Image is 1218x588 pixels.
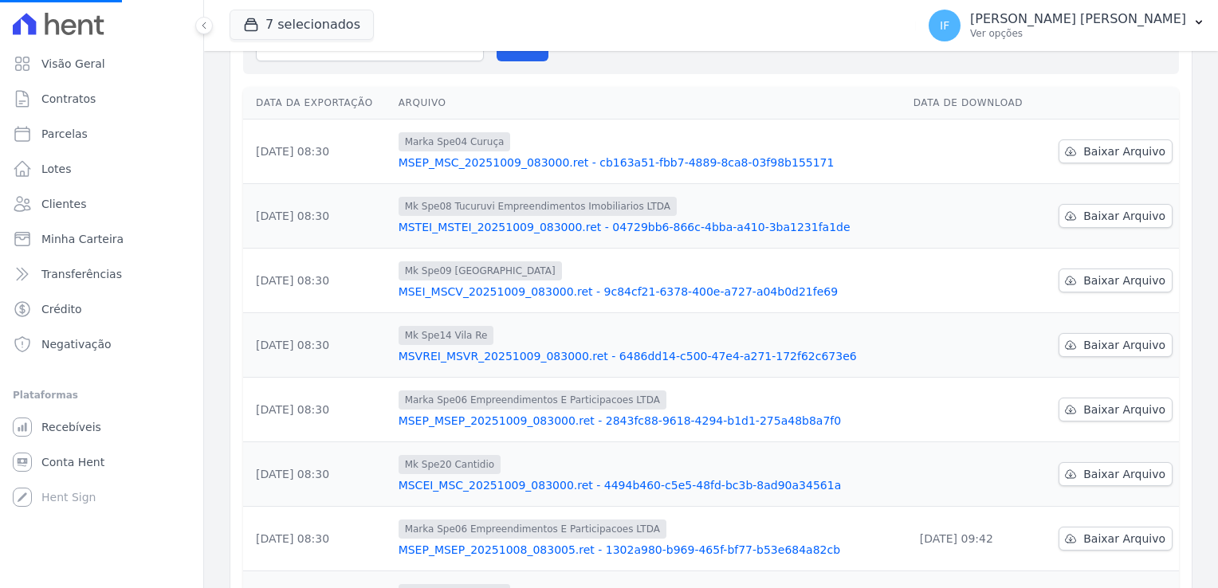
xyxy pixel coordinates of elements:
[399,132,511,151] span: Marka Spe04 Curuça
[399,390,666,410] span: Marka Spe06 Empreendimentos E Participacoes LTDA
[399,284,901,300] a: MSEI_MSCV_20251009_083000.ret - 9c84cf21-6378-400e-a727-a04b0d21fe69
[392,87,907,120] th: Arquivo
[399,219,901,235] a: MSTEI_MSTEI_20251009_083000.ret - 04729bb6-866c-4bba-a410-3ba1231fa1de
[243,378,392,442] td: [DATE] 08:30
[6,328,197,360] a: Negativação
[41,266,122,282] span: Transferências
[243,87,392,120] th: Data da Exportação
[243,120,392,184] td: [DATE] 08:30
[41,454,104,470] span: Conta Hent
[243,249,392,313] td: [DATE] 08:30
[41,301,82,317] span: Crédito
[907,507,1041,571] td: [DATE] 09:42
[41,196,86,212] span: Clientes
[399,326,494,345] span: Mk Spe14 Vila Re
[41,161,72,177] span: Lotes
[6,293,197,325] a: Crédito
[6,446,197,478] a: Conta Hent
[41,419,101,435] span: Recebíveis
[1083,272,1165,288] span: Baixar Arquivo
[399,155,901,171] a: MSEP_MSC_20251009_083000.ret - cb163a51-fbb7-4889-8ca8-03f98b155171
[399,348,901,364] a: MSVREI_MSVR_20251009_083000.ret - 6486dd14-c500-47e4-a271-172f62c673e6
[6,411,197,443] a: Recebíveis
[399,413,901,429] a: MSEP_MSEP_20251009_083000.ret - 2843fc88-9618-4294-b1d1-275a48b8a7f0
[399,519,666,539] span: Marka Spe06 Empreendimentos E Participacoes LTDA
[13,386,191,405] div: Plataformas
[243,184,392,249] td: [DATE] 08:30
[399,455,501,474] span: Mk Spe20 Cantidio
[399,477,901,493] a: MSCEI_MSC_20251009_083000.ret - 4494b460-c5e5-48fd-bc3b-8ad90a34561a
[6,223,197,255] a: Minha Carteira
[41,126,88,142] span: Parcelas
[1059,333,1173,357] a: Baixar Arquivo
[399,261,562,280] span: Mk Spe09 [GEOGRAPHIC_DATA]
[1059,398,1173,421] a: Baixar Arquivo
[243,442,392,507] td: [DATE] 08:30
[6,83,197,115] a: Contratos
[1083,208,1165,224] span: Baixar Arquivo
[6,48,197,80] a: Visão Geral
[243,313,392,378] td: [DATE] 08:30
[399,197,677,216] span: Mk Spe08 Tucuruvi Empreendimentos Imobiliarios LTDA
[1059,462,1173,486] a: Baixar Arquivo
[41,336,112,352] span: Negativação
[1059,269,1173,292] a: Baixar Arquivo
[6,118,197,150] a: Parcelas
[907,87,1041,120] th: Data de Download
[41,91,96,107] span: Contratos
[970,11,1186,27] p: [PERSON_NAME] [PERSON_NAME]
[1083,337,1165,353] span: Baixar Arquivo
[940,20,949,31] span: IF
[399,542,901,558] a: MSEP_MSEP_20251008_083005.ret - 1302a980-b969-465f-bf77-b53e684a82cb
[1083,143,1165,159] span: Baixar Arquivo
[1059,139,1173,163] a: Baixar Arquivo
[1083,531,1165,547] span: Baixar Arquivo
[6,188,197,220] a: Clientes
[1059,527,1173,551] a: Baixar Arquivo
[970,27,1186,40] p: Ver opções
[1059,204,1173,228] a: Baixar Arquivo
[41,231,124,247] span: Minha Carteira
[230,10,374,40] button: 7 selecionados
[243,507,392,571] td: [DATE] 08:30
[1083,466,1165,482] span: Baixar Arquivo
[1083,402,1165,417] span: Baixar Arquivo
[6,258,197,290] a: Transferências
[6,153,197,185] a: Lotes
[41,56,105,72] span: Visão Geral
[916,3,1218,48] button: IF [PERSON_NAME] [PERSON_NAME] Ver opções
